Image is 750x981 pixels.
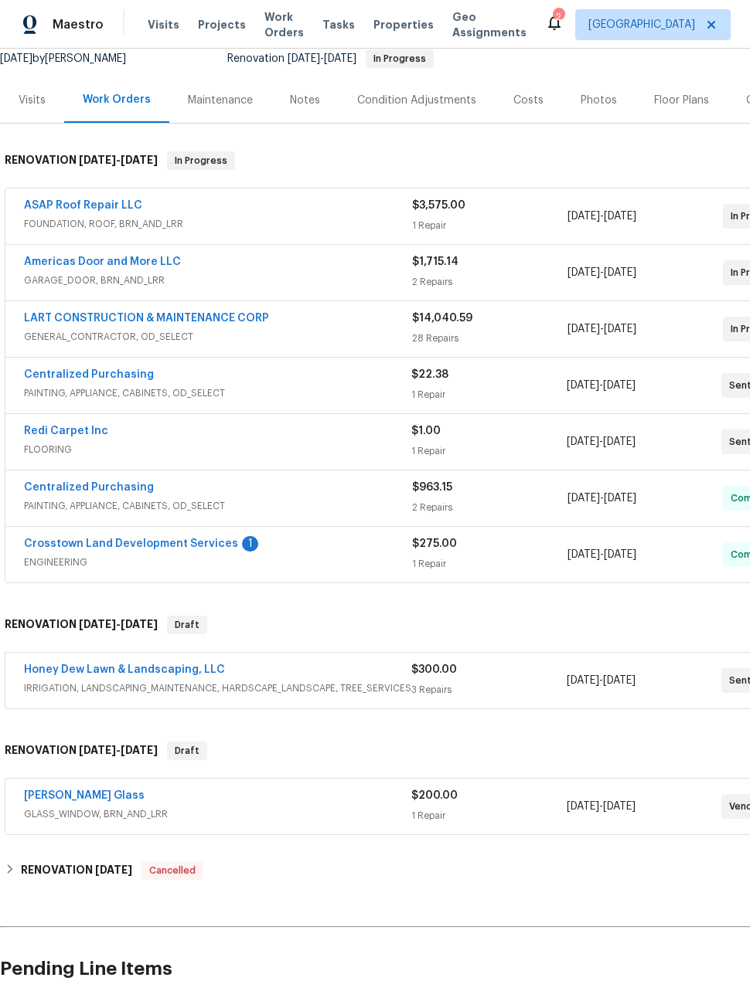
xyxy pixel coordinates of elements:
[148,17,179,32] span: Visits
[567,799,636,814] span: -
[24,385,411,401] span: PAINTING, APPLIANCE, CABINETS, OD_SELECT
[603,675,636,686] span: [DATE]
[568,493,600,504] span: [DATE]
[568,490,636,506] span: -
[604,211,636,222] span: [DATE]
[24,806,411,822] span: GLASS_WINDOW, BRN_AND_LRR
[290,93,320,108] div: Notes
[568,547,636,562] span: -
[24,681,411,696] span: IRRIGATION, LANDSCAPING_MAINTENANCE, HARDSCAPE_LANDSCAPE, TREE_SERVICES
[411,790,458,801] span: $200.00
[5,616,158,634] h6: RENOVATION
[24,329,412,345] span: GENERAL_CONTRACTOR, OD_SELECT
[5,151,158,170] h6: RENOVATION
[412,256,459,267] span: $1,715.14
[603,436,636,447] span: [DATE]
[513,93,544,108] div: Costs
[24,273,412,288] span: GARAGE_DOOR, BRN_AND_LRR
[24,313,269,324] a: LART CONSTRUCTION & MAINTENANCE CORP
[412,538,457,549] span: $275.00
[604,267,636,278] span: [DATE]
[654,93,709,108] div: Floor Plans
[79,154,116,165] span: [DATE]
[121,745,158,755] span: [DATE]
[568,549,600,560] span: [DATE]
[412,274,568,290] div: 2 Repairs
[411,426,441,436] span: $1.00
[169,153,234,168] span: In Progress
[553,9,564,25] div: 2
[411,808,566,823] div: 1 Repair
[411,369,448,380] span: $22.38
[324,53,356,64] span: [DATE]
[24,555,412,570] span: ENGINEERING
[288,53,356,64] span: -
[367,54,432,63] span: In Progress
[568,321,636,337] span: -
[121,154,158,165] span: [DATE]
[412,200,465,211] span: $3,575.00
[412,500,568,515] div: 2 Repairs
[264,9,304,40] span: Work Orders
[288,53,320,64] span: [DATE]
[95,864,132,875] span: [DATE]
[411,387,566,402] div: 1 Repair
[83,92,151,107] div: Work Orders
[121,619,158,630] span: [DATE]
[567,675,599,686] span: [DATE]
[581,93,617,108] div: Photos
[242,536,258,552] div: 1
[24,498,412,514] span: PAINTING, APPLIANCE, CABINETS, OD_SELECT
[567,378,636,393] span: -
[24,369,154,380] a: Centralized Purchasing
[322,19,355,30] span: Tasks
[79,154,158,165] span: -
[24,790,145,801] a: [PERSON_NAME] Glass
[24,664,225,675] a: Honey Dew Lawn & Landscaping, LLC
[169,743,206,759] span: Draft
[604,493,636,504] span: [DATE]
[169,617,206,633] span: Draft
[568,265,636,280] span: -
[567,380,599,391] span: [DATE]
[79,745,158,755] span: -
[568,324,600,334] span: [DATE]
[19,93,46,108] div: Visits
[603,801,636,812] span: [DATE]
[5,742,158,760] h6: RENOVATION
[567,673,636,688] span: -
[53,17,104,32] span: Maestro
[188,93,253,108] div: Maintenance
[227,53,434,64] span: Renovation
[567,434,636,450] span: -
[603,380,636,391] span: [DATE]
[412,218,568,233] div: 1 Repair
[24,442,411,457] span: FLOORING
[24,538,238,549] a: Crosstown Land Development Services
[412,331,568,346] div: 28 Repairs
[412,482,452,493] span: $963.15
[588,17,695,32] span: [GEOGRAPHIC_DATA]
[411,682,566,698] div: 3 Repairs
[79,745,116,755] span: [DATE]
[24,256,181,267] a: Americas Door and More LLC
[412,313,472,324] span: $14,040.59
[24,482,154,493] a: Centralized Purchasing
[24,216,412,232] span: FOUNDATION, ROOF, BRN_AND_LRR
[79,619,116,630] span: [DATE]
[21,861,132,880] h6: RENOVATION
[604,549,636,560] span: [DATE]
[357,93,476,108] div: Condition Adjustments
[411,664,457,675] span: $300.00
[568,211,600,222] span: [DATE]
[567,801,599,812] span: [DATE]
[568,267,600,278] span: [DATE]
[452,9,527,40] span: Geo Assignments
[412,556,568,572] div: 1 Repair
[79,619,158,630] span: -
[143,863,202,878] span: Cancelled
[24,426,108,436] a: Redi Carpet Inc
[373,17,434,32] span: Properties
[567,436,599,447] span: [DATE]
[24,200,142,211] a: ASAP Roof Repair LLC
